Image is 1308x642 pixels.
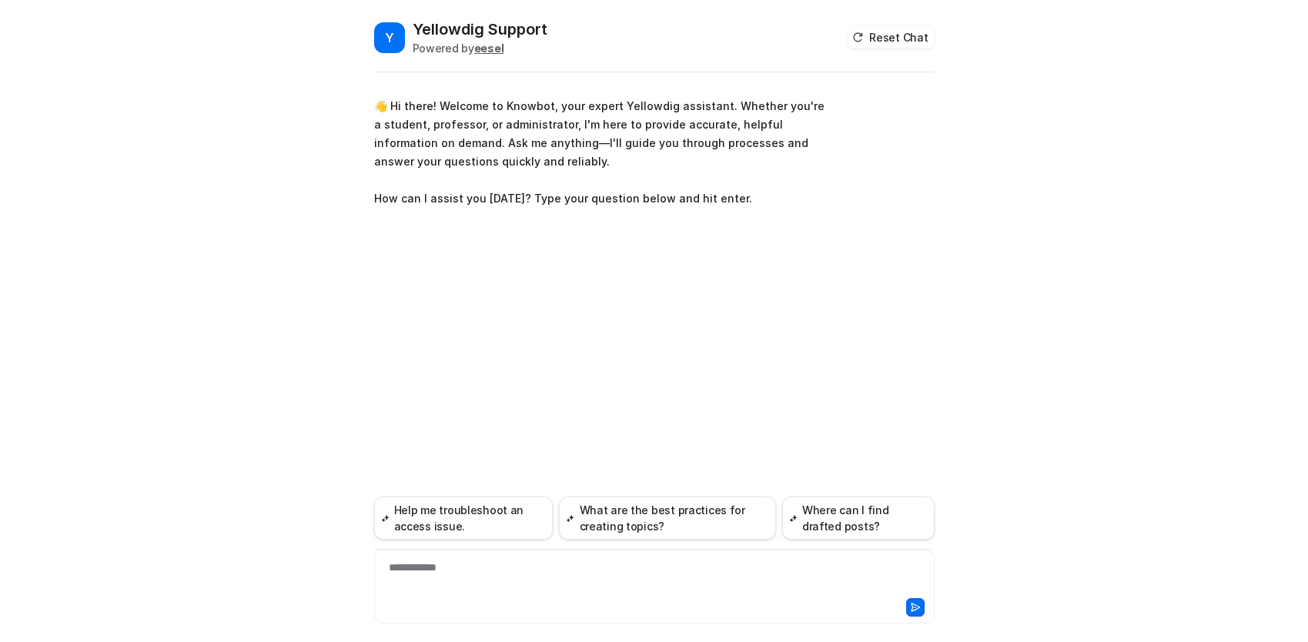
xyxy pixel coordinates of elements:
h2: Yellowdig Support [413,18,547,40]
button: Reset Chat [848,26,934,48]
button: What are the best practices for creating topics? [559,497,775,540]
button: Help me troubleshoot an access issue. [374,497,554,540]
b: eesel [474,42,504,55]
button: Where can I find drafted posts? [782,497,935,540]
p: 👋 Hi there! Welcome to Knowbot, your expert Yellowdig assistant. Whether you're a student, profes... [374,97,825,208]
span: Y [374,22,405,53]
div: Powered by [413,40,547,56]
